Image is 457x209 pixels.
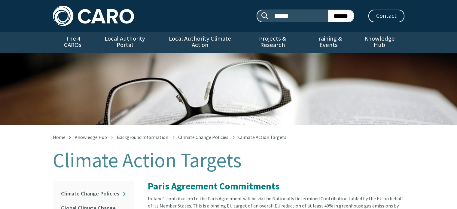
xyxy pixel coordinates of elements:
[53,134,66,140] a: Home
[93,32,157,53] a: Local Authority Portal
[243,32,302,53] a: Projects & Research
[178,134,228,140] a: Climate Change Policies
[302,32,355,53] a: Training & Events
[53,149,404,171] h1: Climate Action Targets
[60,187,127,201] a: Climate Change Policies
[157,32,243,53] a: Local Authority Climate Action
[148,180,280,192] span: Paris Agreement Commitments
[368,10,404,22] a: Contact
[75,134,107,140] a: Knowledge Hub
[355,32,404,53] a: Knowledge Hub
[53,6,134,26] img: Caro logo
[117,134,168,140] a: Background Information
[238,134,286,140] span: Climate Action Targets
[53,32,93,53] a: The 4 CAROs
